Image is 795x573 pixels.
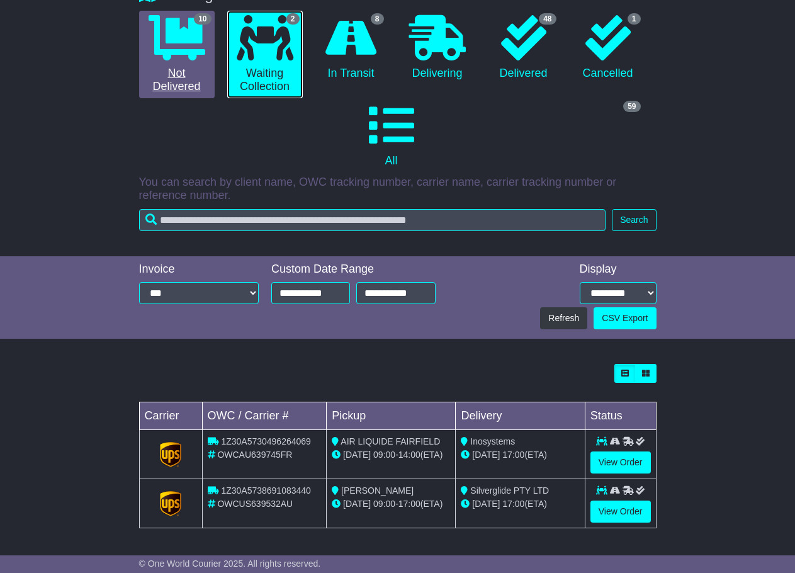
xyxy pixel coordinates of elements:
span: Silverglide PTY LTD [470,485,549,496]
span: [DATE] [472,450,500,460]
button: Search [612,209,656,231]
a: 8 In Transit [315,11,387,85]
span: [DATE] [472,499,500,509]
span: 17:00 [502,450,524,460]
span: © One World Courier 2025. All rights reserved. [139,559,321,569]
a: 59 All [139,98,644,173]
span: 59 [623,101,640,112]
a: 1 Cancelled [572,11,644,85]
img: GetCarrierServiceLogo [160,491,181,516]
p: You can search by client name, OWC tracking number, carrier name, carrier tracking number or refe... [139,176,657,203]
span: 14:00 [398,450,420,460]
span: 1Z30A5730496264069 [221,436,310,446]
div: - (ETA) [332,448,450,462]
span: 8 [371,13,384,25]
span: 1Z30A5738691083440 [221,485,310,496]
span: AIR LIQUIDE FAIRFIELD [341,436,440,446]
a: 48 Delivered [488,11,560,85]
div: Custom Date Range [271,263,436,276]
span: 48 [539,13,556,25]
span: [DATE] [343,499,371,509]
span: 17:00 [398,499,420,509]
button: Refresh [540,307,587,329]
a: View Order [590,451,651,474]
span: 2 [286,13,300,25]
a: 10 Not Delivered [139,11,215,98]
span: Inosystems [470,436,515,446]
a: View Order [590,501,651,523]
div: Display [580,263,657,276]
td: Pickup [327,402,456,430]
img: GetCarrierServiceLogo [160,442,181,467]
td: Delivery [456,402,585,430]
span: OWCUS639532AU [217,499,293,509]
span: 09:00 [373,450,395,460]
span: 1 [628,13,641,25]
span: 17:00 [502,499,524,509]
span: 10 [194,13,211,25]
div: (ETA) [461,497,579,511]
a: 2 Waiting Collection [227,11,303,98]
div: (ETA) [461,448,579,462]
td: Status [585,402,656,430]
td: OWC / Carrier # [202,402,327,430]
span: [DATE] [343,450,371,460]
a: CSV Export [594,307,656,329]
span: 09:00 [373,499,395,509]
span: OWCAU639745FR [217,450,292,460]
div: Invoice [139,263,259,276]
span: [PERSON_NAME] [341,485,414,496]
div: - (ETA) [332,497,450,511]
td: Carrier [139,402,202,430]
a: Delivering [400,11,475,85]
